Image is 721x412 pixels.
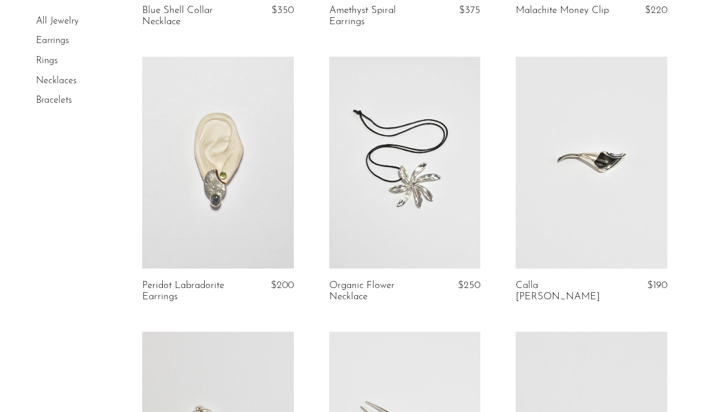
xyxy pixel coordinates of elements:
[271,280,294,290] span: $200
[329,280,428,302] a: Organic Flower Necklace
[36,37,69,46] a: Earrings
[36,76,77,86] a: Necklaces
[645,5,667,15] span: $220
[516,5,609,16] a: Malachite Money Clip
[142,280,241,302] a: Peridot Labradorite Earrings
[458,280,480,290] span: $250
[36,56,58,66] a: Rings
[647,280,667,290] span: $190
[516,280,615,302] a: Calla [PERSON_NAME]
[142,5,241,27] a: Blue Shell Collar Necklace
[36,96,72,105] a: Bracelets
[271,5,294,15] span: $350
[329,5,428,27] a: Amethyst Spiral Earrings
[36,17,78,26] a: All Jewelry
[459,5,480,15] span: $375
